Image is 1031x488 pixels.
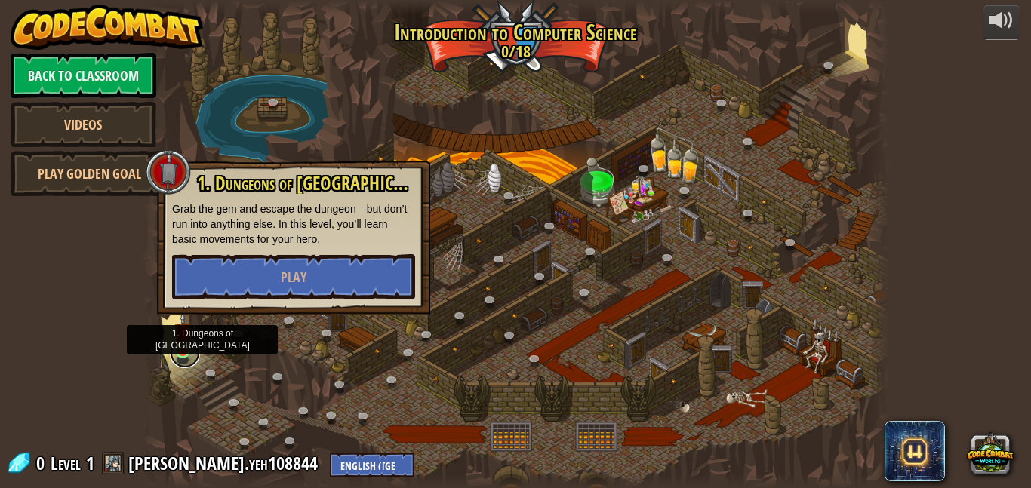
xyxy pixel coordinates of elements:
a: Back to Classroom [11,53,156,98]
a: Videos [11,102,156,147]
span: Play [281,268,306,287]
button: Adjust volume [983,5,1020,40]
img: level-banner-unstarted.png [174,312,192,352]
a: [PERSON_NAME].yeh108844 [128,451,322,475]
span: 0 [36,451,49,475]
button: Play [172,254,415,299]
span: Level [51,451,81,476]
span: 1. Dungeons of [GEOGRAPHIC_DATA] [197,170,442,196]
span: 1 [86,451,94,475]
p: Grab the gem and escape the dungeon—but don’t run into anything else. In this level, you’ll learn... [172,201,415,247]
a: Play Golden Goal [11,151,169,196]
img: CodeCombat - Learn how to code by playing a game [11,5,204,50]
